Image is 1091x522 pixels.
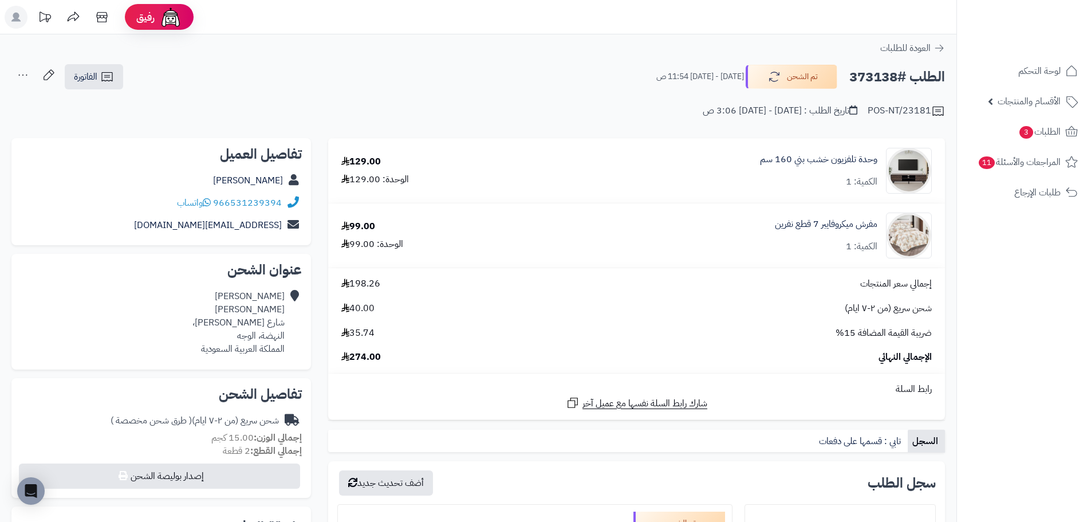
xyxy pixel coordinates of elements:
[341,277,380,291] span: 198.26
[74,70,97,84] span: الفاتورة
[341,173,409,186] div: الوحدة: 129.00
[211,431,302,445] small: 15.00 كجم
[964,148,1084,176] a: المراجعات والأسئلة11
[836,327,932,340] span: ضريبة القيمة المضافة 15%
[887,148,931,194] img: 1750492780-220601011456-90x90.jpg
[136,10,155,24] span: رفيق
[978,156,995,170] span: 11
[879,351,932,364] span: الإجمالي النهائي
[21,147,302,161] h2: تفاصيل العميل
[213,196,282,210] a: 966531239394
[254,431,302,445] strong: إجمالي الوزن:
[880,41,931,55] span: العودة للطلبات
[860,277,932,291] span: إجمالي سعر المنتجات
[760,153,877,166] a: وحدة تلفزيون خشب بني 160 سم
[1018,124,1061,140] span: الطلبات
[341,238,403,251] div: الوحدة: 99.00
[19,464,300,489] button: إصدار بوليصة الشحن
[1013,19,1080,43] img: logo-2.png
[65,64,123,89] a: الفاتورة
[1014,185,1061,201] span: طلبات الإرجاع
[964,118,1084,146] a: الطلبات3
[775,218,877,231] a: مفرش ميكروفايبر 7 قطع نفرين
[341,220,375,233] div: 99.00
[746,65,837,89] button: تم الشحن
[341,327,375,340] span: 35.74
[341,155,381,168] div: 129.00
[30,6,59,32] a: تحديثات المنصة
[341,351,381,364] span: 274.00
[159,6,182,29] img: ai-face.png
[177,196,211,210] a: واتساب
[846,175,877,189] div: الكمية: 1
[880,41,945,55] a: العودة للطلبات
[998,93,1061,109] span: الأقسام والمنتجات
[111,414,279,427] div: شحن سريع (من ٢-٧ ايام)
[656,71,744,83] small: [DATE] - [DATE] 11:54 ص
[21,387,302,401] h2: تفاصيل الشحن
[703,104,857,117] div: تاريخ الطلب : [DATE] - [DATE] 3:06 ص
[1018,63,1061,79] span: لوحة التحكم
[908,430,945,453] a: السجل
[868,104,945,118] div: POS-NT/23181
[1019,125,1034,139] span: 3
[21,263,302,277] h2: عنوان الشحن
[341,302,375,315] span: 40.00
[814,430,908,453] a: تابي : قسمها على دفعات
[887,213,931,258] img: 1752908587-1-90x90.jpg
[845,302,932,315] span: شحن سريع (من ٢-٧ ايام)
[964,179,1084,206] a: طلبات الإرجاع
[978,154,1061,170] span: المراجعات والأسئلة
[223,444,302,458] small: 2 قطعة
[134,218,282,232] a: [EMAIL_ADDRESS][DOMAIN_NAME]
[868,476,936,490] h3: سجل الطلب
[192,290,285,355] div: [PERSON_NAME] [PERSON_NAME] شارع [PERSON_NAME]، النهضة، الوجه المملكة العربية السعودية
[339,470,433,496] button: أضف تحديث جديد
[964,57,1084,85] a: لوحة التحكم
[333,383,940,396] div: رابط السلة
[846,240,877,253] div: الكمية: 1
[566,396,707,410] a: شارك رابط السلة نفسها مع عميل آخر
[849,65,945,89] h2: الطلب #373138
[250,444,302,458] strong: إجمالي القطع:
[111,414,192,427] span: ( طرق شحن مخصصة )
[213,174,283,187] a: [PERSON_NAME]
[17,477,45,505] div: Open Intercom Messenger
[582,397,707,410] span: شارك رابط السلة نفسها مع عميل آخر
